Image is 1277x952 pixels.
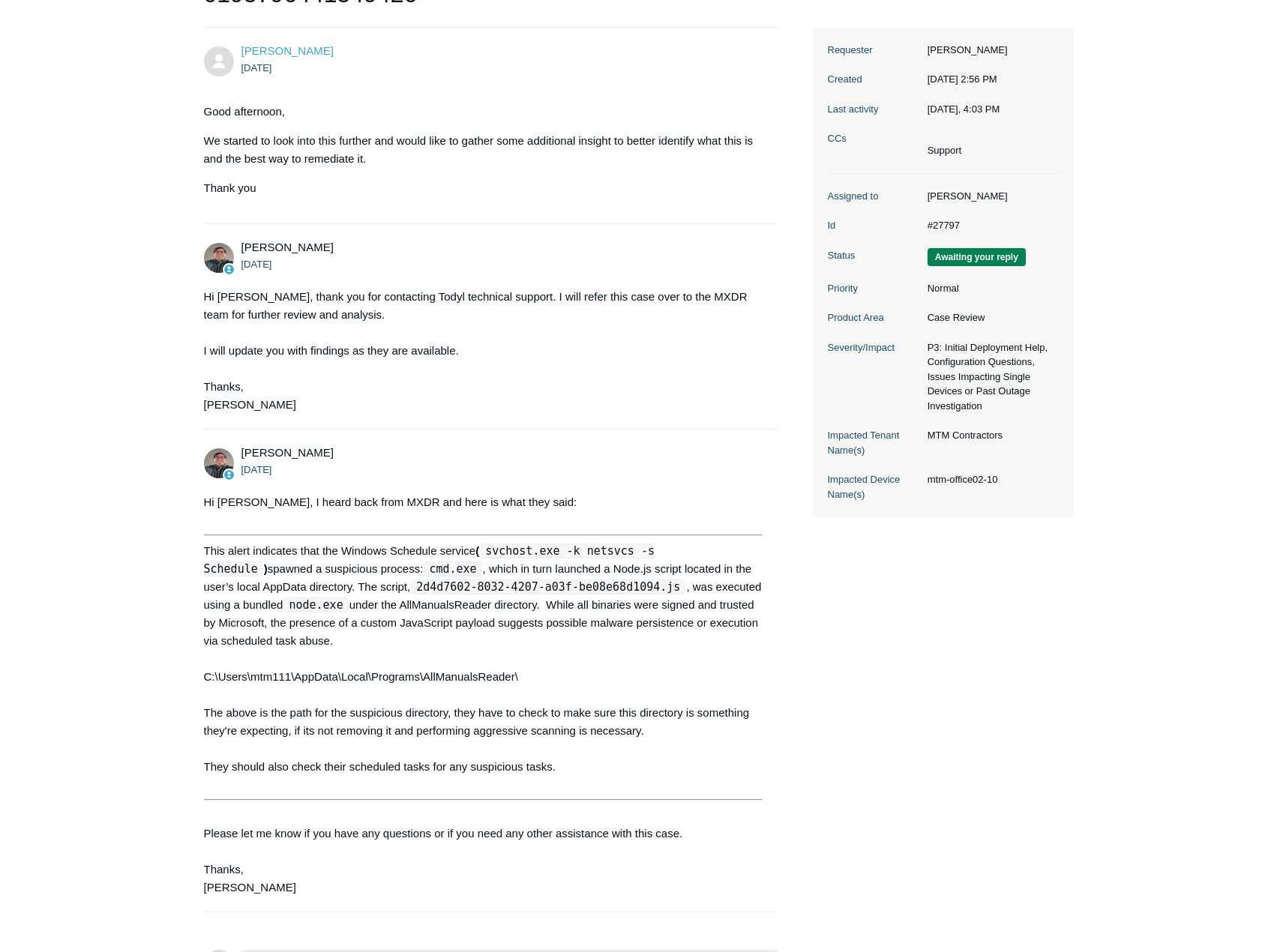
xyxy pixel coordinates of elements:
dd: [PERSON_NAME] [920,43,1059,58]
dt: Impacted Device Name(s) [828,472,920,501]
dd: Case Review [920,310,1059,325]
strong: ( [475,544,479,557]
span: John Stavrakos [241,44,334,57]
dt: CCs [828,131,920,146]
dt: Status [828,248,920,263]
dt: Impacted Tenant Name(s) [828,428,920,457]
div: Hi [PERSON_NAME], I heard back from MXDR and here is what they said: This alert indicates that th... [204,493,763,897]
p: Good afternoon, [204,103,763,121]
li: Support [928,143,962,158]
span: Matt Robinson [241,446,334,459]
p: Thank you [204,179,763,197]
code: 2d4d7602-8032-4207-a03f-be08e68d1094.js [412,579,685,594]
dd: P3: Initial Deployment Help, Configuration Questions, Issues Impacting Single Devices or Past Out... [920,340,1059,414]
dt: Severity/Impact [828,340,920,355]
code: cmd.exe [424,561,481,576]
dt: Assigned to [828,189,920,204]
dd: #27797 [920,218,1059,233]
span: We are waiting for you to respond [928,248,1026,266]
dd: Normal [920,281,1059,296]
time: 09/02/2025, 16:03 [928,103,1000,115]
time: 08/29/2025, 14:56 [241,62,272,73]
dd: mtm-office02-10 [920,472,1059,487]
dt: Product Area [828,310,920,325]
a: [PERSON_NAME] [241,44,334,57]
strong: ) [264,562,268,575]
span: Matt Robinson [241,241,334,253]
code: node.exe [284,597,347,612]
dt: Requester [828,43,920,58]
dd: [PERSON_NAME] [920,189,1059,204]
dt: Priority [828,281,920,296]
dt: Created [828,72,920,87]
dt: Last activity [828,102,920,117]
code: svchost.exe -k netsvcs -s Schedule [204,543,655,576]
div: Hi [PERSON_NAME], thank you for contacting Todyl technical support. I will refer this case over t... [204,288,763,414]
dd: MTM Contractors [920,428,1059,443]
time: 08/29/2025, 14:56 [928,73,997,85]
p: We started to look into this further and would like to gather some additional insight to better i... [204,132,763,168]
time: 08/29/2025, 15:44 [241,464,272,475]
time: 08/29/2025, 15:04 [241,259,272,270]
dt: Id [828,218,920,233]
